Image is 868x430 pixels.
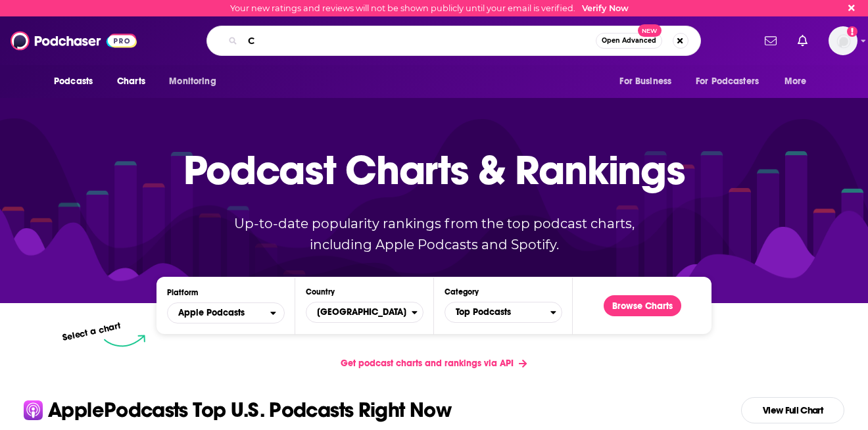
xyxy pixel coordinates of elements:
[243,30,596,51] input: Search podcasts, credits, & more...
[306,301,412,323] span: [GEOGRAPHIC_DATA]
[696,72,759,91] span: For Podcasters
[117,72,145,91] span: Charts
[829,26,857,55] img: User Profile
[741,397,844,423] a: View Full Chart
[784,72,807,91] span: More
[48,400,451,421] p: Apple Podcasts Top U.S. Podcasts Right Now
[602,37,656,44] span: Open Advanced
[306,302,423,323] button: Countries
[445,302,562,323] button: Categories
[11,28,137,53] img: Podchaser - Follow, Share and Rate Podcasts
[610,69,688,94] button: open menu
[445,301,550,323] span: Top Podcasts
[178,308,245,318] span: Apple Podcasts
[206,26,701,56] div: Search podcasts, credits, & more...
[638,24,662,37] span: New
[582,3,629,13] a: Verify Now
[341,358,514,369] span: Get podcast charts and rankings via API
[61,320,122,343] p: Select a chart
[619,72,671,91] span: For Business
[54,72,93,91] span: Podcasts
[104,335,145,347] img: select arrow
[775,69,823,94] button: open menu
[167,302,285,323] button: open menu
[604,295,681,316] button: Browse Charts
[596,33,662,49] button: Open AdvancedNew
[759,30,782,52] a: Show notifications dropdown
[169,72,216,91] span: Monitoring
[687,69,778,94] button: open menu
[183,127,685,212] p: Podcast Charts & Rankings
[330,347,537,379] a: Get podcast charts and rankings via API
[208,213,660,255] p: Up-to-date popularity rankings from the top podcast charts, including Apple Podcasts and Spotify.
[792,30,813,52] a: Show notifications dropdown
[45,69,110,94] button: open menu
[24,400,43,419] img: apple Icon
[847,26,857,37] svg: Email not verified
[829,26,857,55] button: Show profile menu
[160,69,233,94] button: open menu
[108,69,153,94] a: Charts
[167,302,285,323] h2: Platforms
[230,3,629,13] div: Your new ratings and reviews will not be shown publicly until your email is verified.
[829,26,857,55] span: Logged in as jbarbour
